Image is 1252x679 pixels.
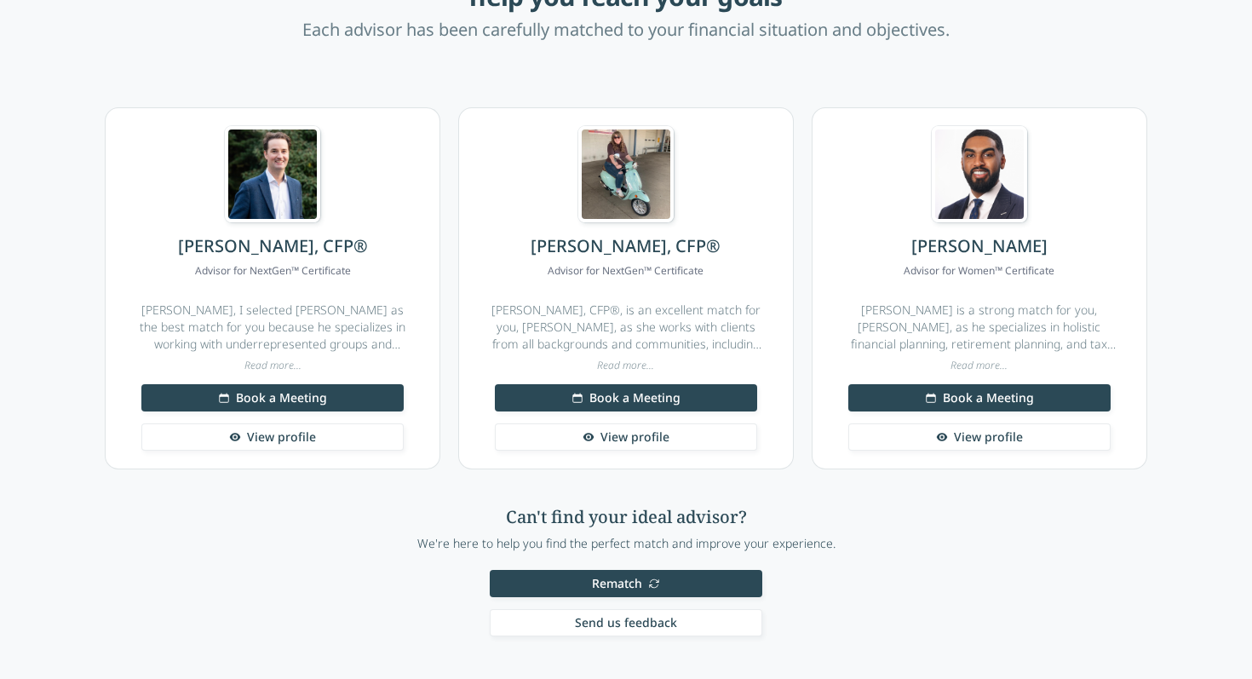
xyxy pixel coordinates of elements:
[589,389,681,406] span: Book a Meeting
[465,359,787,372] div: Read more...
[818,359,1140,372] div: Read more...
[123,234,422,258] h3: [PERSON_NAME], CFP®
[490,609,762,636] button: Send us feedback
[105,18,1147,42] p: Each advisor has been carefully matched to your financial situation and objectives.
[843,302,1116,353] div: [PERSON_NAME] is a strong match for you, [PERSON_NAME], as he specializes in holistic financial p...
[592,575,642,592] span: Rematch
[417,535,836,552] p: We're here to help you find the perfect match and improve your experience.
[123,264,422,278] dd: Advisor for NextGen™ Certificate
[600,429,669,446] span: View profile
[141,423,403,451] a: View profile
[112,359,434,372] div: Read more...
[830,234,1129,258] h3: [PERSON_NAME]
[495,423,756,451] a: View profile
[495,384,756,411] button: Book a Meeting
[141,384,403,411] button: Book a Meeting
[247,429,316,446] span: View profile
[943,389,1034,406] span: Book a Meeting
[490,570,762,597] button: Rematch
[848,384,1110,411] button: Book a Meeting
[506,505,747,529] h2: Can't find your ideal advisor?
[848,423,1110,451] a: View profile
[136,302,409,353] div: [PERSON_NAME], I selected [PERSON_NAME] as the best match for you because he specializes in worki...
[830,264,1129,278] dd: Advisor for Women™ Certificate
[477,234,775,258] h3: [PERSON_NAME], CFP®
[490,302,762,353] div: [PERSON_NAME], CFP®, is an excellent match for you, [PERSON_NAME], as she works with clients from...
[236,389,327,406] span: Book a Meeting
[477,264,775,278] dd: Advisor for NextGen™ Certificate
[954,429,1023,446] span: View profile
